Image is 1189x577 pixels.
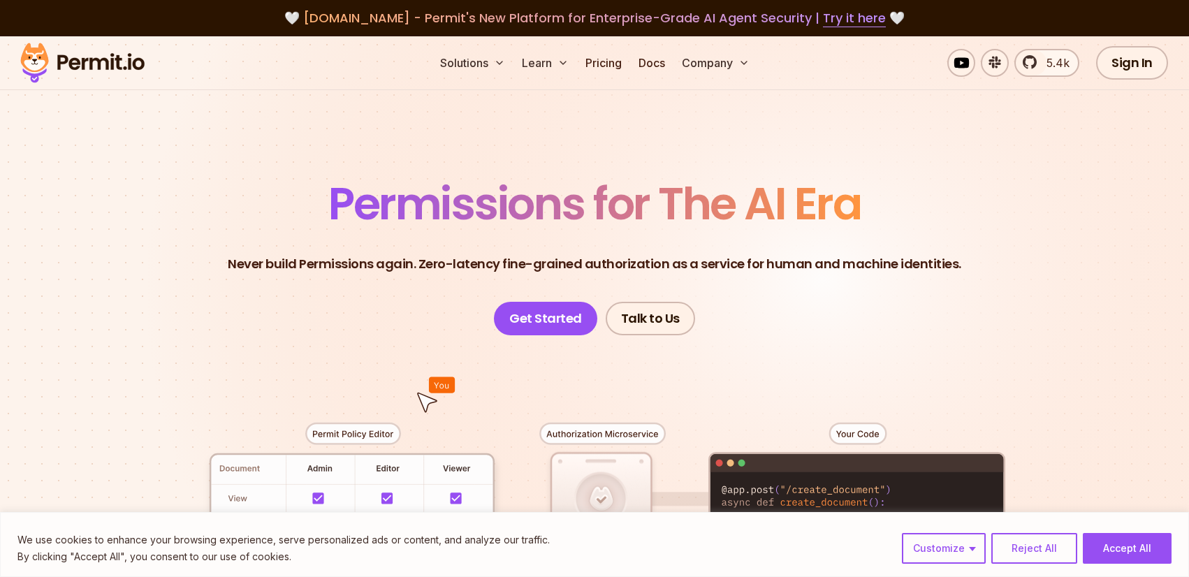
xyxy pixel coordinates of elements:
[14,39,151,87] img: Permit logo
[823,9,886,27] a: Try it here
[991,533,1077,564] button: Reject All
[435,49,511,77] button: Solutions
[1038,54,1070,71] span: 5.4k
[1096,46,1168,80] a: Sign In
[902,533,986,564] button: Customize
[228,254,961,274] p: Never build Permissions again. Zero-latency fine-grained authorization as a service for human and...
[1083,533,1172,564] button: Accept All
[606,302,695,335] a: Talk to Us
[1014,49,1079,77] a: 5.4k
[17,548,550,565] p: By clicking "Accept All", you consent to our use of cookies.
[580,49,627,77] a: Pricing
[633,49,671,77] a: Docs
[516,49,574,77] button: Learn
[34,8,1155,28] div: 🤍 🤍
[17,532,550,548] p: We use cookies to enhance your browsing experience, serve personalized ads or content, and analyz...
[303,9,886,27] span: [DOMAIN_NAME] - Permit's New Platform for Enterprise-Grade AI Agent Security |
[676,49,755,77] button: Company
[328,173,861,235] span: Permissions for The AI Era
[494,302,597,335] a: Get Started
